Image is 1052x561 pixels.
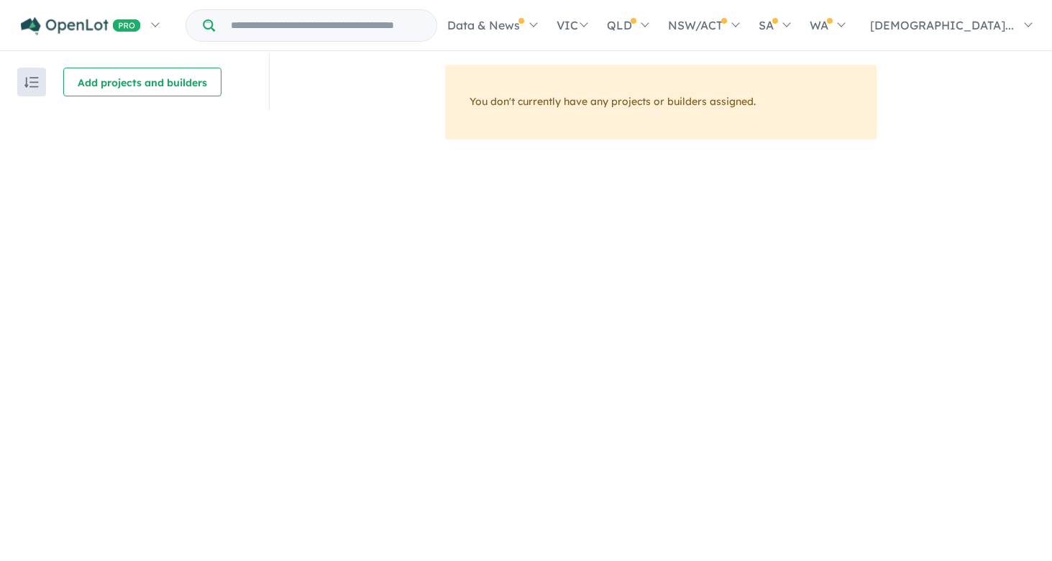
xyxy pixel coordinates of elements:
div: You don't currently have any projects or builders assigned. [445,65,877,140]
span: [DEMOGRAPHIC_DATA]... [870,18,1014,32]
button: Add projects and builders [63,68,221,96]
img: sort.svg [24,77,39,88]
input: Try estate name, suburb, builder or developer [218,10,434,41]
img: Openlot PRO Logo White [21,17,141,35]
